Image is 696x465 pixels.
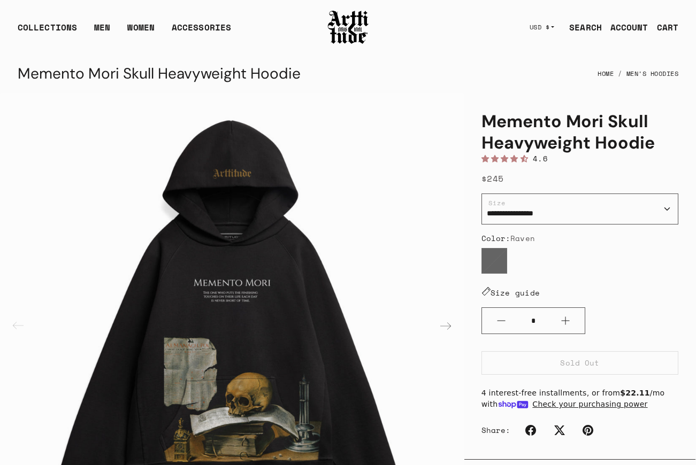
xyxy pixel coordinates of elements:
div: CART [657,21,678,34]
a: Men's Hoodies [626,62,679,86]
span: 4.6 [533,153,548,164]
a: WOMEN [127,21,155,42]
span: Share: [481,425,511,436]
label: Raven [481,248,507,274]
a: SEARCH [561,17,602,38]
div: COLLECTIONS [18,21,77,42]
span: $245 [481,172,504,185]
a: ACCOUNT [602,17,648,38]
span: 4.60 stars [481,153,533,164]
a: Pinterest [576,418,600,442]
div: ACCESSORIES [172,21,231,42]
input: Quantity [521,311,546,331]
div: Color: [481,233,678,244]
span: USD $ [530,23,550,32]
a: Twitter [548,418,571,442]
a: Open cart [648,17,678,38]
img: Arttitude [327,9,370,45]
a: Size guide [481,287,540,298]
div: Memento Mori Skull Heavyweight Hoodie [18,61,301,87]
button: USD $ [523,15,561,39]
a: Facebook [519,418,542,442]
button: Plus [546,308,585,334]
h1: Memento Mori Skull Heavyweight Hoodie [481,111,678,153]
a: MEN [94,21,110,42]
button: Sold Out [481,351,678,375]
a: Home [598,62,614,86]
ul: Main navigation [9,21,240,42]
div: Next slide [433,313,458,339]
button: Minus [482,308,521,334]
span: Raven [510,232,535,244]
